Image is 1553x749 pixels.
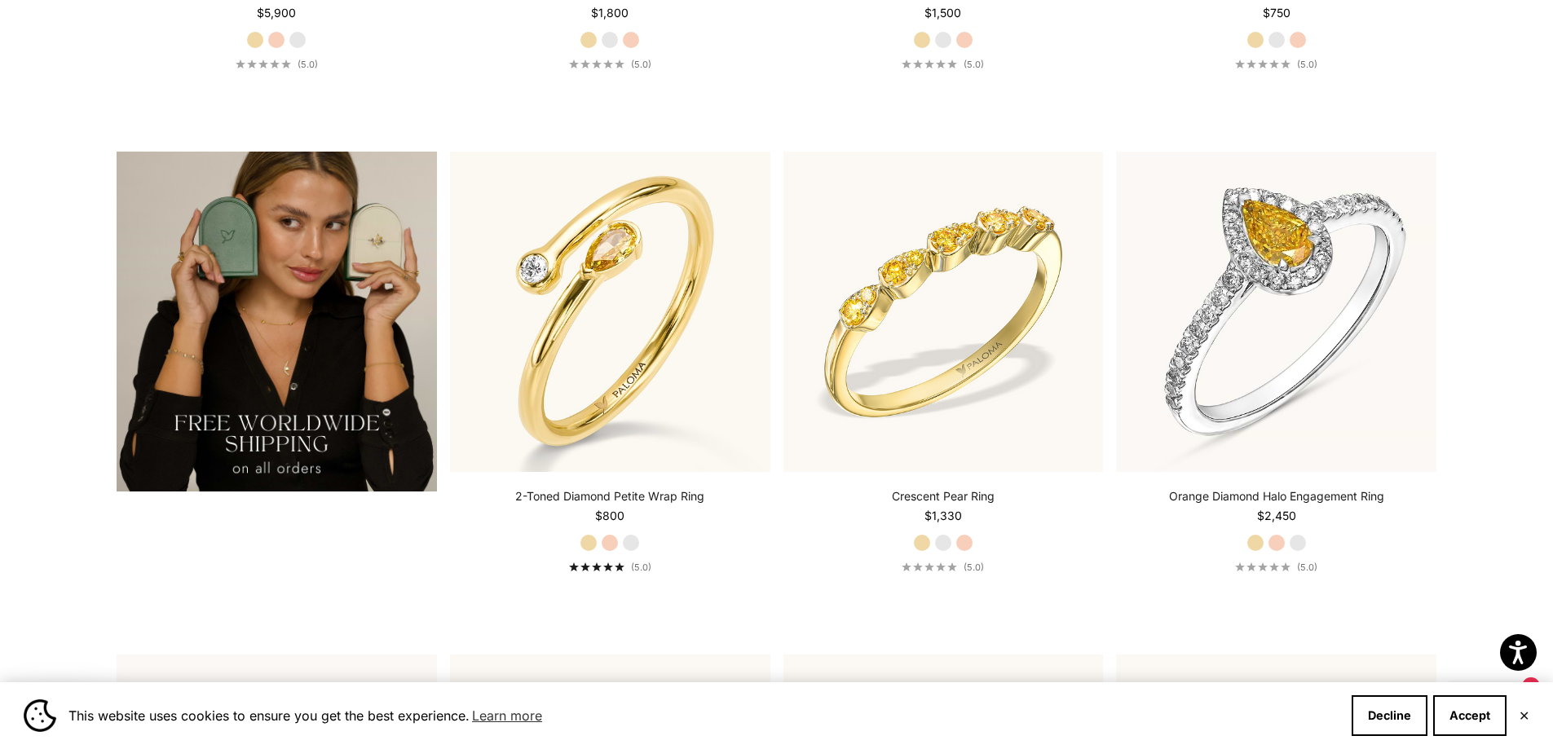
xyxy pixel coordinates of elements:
button: Accept [1433,695,1507,736]
div: 5.0 out of 5.0 stars [569,59,624,68]
sale-price: $1,800 [591,5,629,21]
a: 5.0 out of 5.0 stars(5.0) [1235,59,1317,70]
div: 5.0 out of 5.0 stars [902,59,957,68]
a: 5.0 out of 5.0 stars(5.0) [236,59,318,70]
button: Close [1519,711,1529,720]
a: 5.0 out of 5.0 stars(5.0) [569,59,651,70]
sale-price: $1,330 [924,508,962,524]
a: Learn more [470,703,545,728]
sale-price: $750 [1263,5,1290,21]
sale-price: $800 [595,508,624,524]
a: Orange Diamond Halo Engagement Ring [1169,488,1384,504]
span: (5.0) [1297,562,1317,573]
button: Decline [1352,695,1427,736]
a: 5.0 out of 5.0 stars(5.0) [1235,562,1317,573]
a: 5.0 out of 5.0 stars(5.0) [902,59,984,70]
sale-price: $5,900 [257,5,296,21]
a: Crescent Pear Ring [892,488,995,504]
div: 5.0 out of 5.0 stars [236,59,291,68]
img: Cookie banner [24,699,56,732]
span: (5.0) [964,59,984,70]
span: This website uses cookies to ensure you get the best experience. [68,703,1339,728]
span: (5.0) [1297,59,1317,70]
sale-price: $1,500 [924,5,961,21]
img: #WhiteGold [1116,152,1436,472]
div: 5.0 out of 5.0 stars [569,562,624,571]
a: 5.0 out of 5.0 stars(5.0) [902,562,984,573]
div: 5.0 out of 5.0 stars [1235,562,1290,571]
span: (5.0) [631,562,651,573]
a: 2-Toned Diamond Petite Wrap Ring [515,488,704,504]
sale-price: $2,450 [1257,508,1296,524]
img: #YellowGold [450,152,770,472]
div: 5.0 out of 5.0 stars [902,562,957,571]
span: (5.0) [964,562,984,573]
span: (5.0) [631,59,651,70]
div: 5.0 out of 5.0 stars [1235,59,1290,68]
span: (5.0) [298,59,318,70]
a: 5.0 out of 5.0 stars(5.0) [569,562,651,573]
img: #YellowGold [783,152,1104,472]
